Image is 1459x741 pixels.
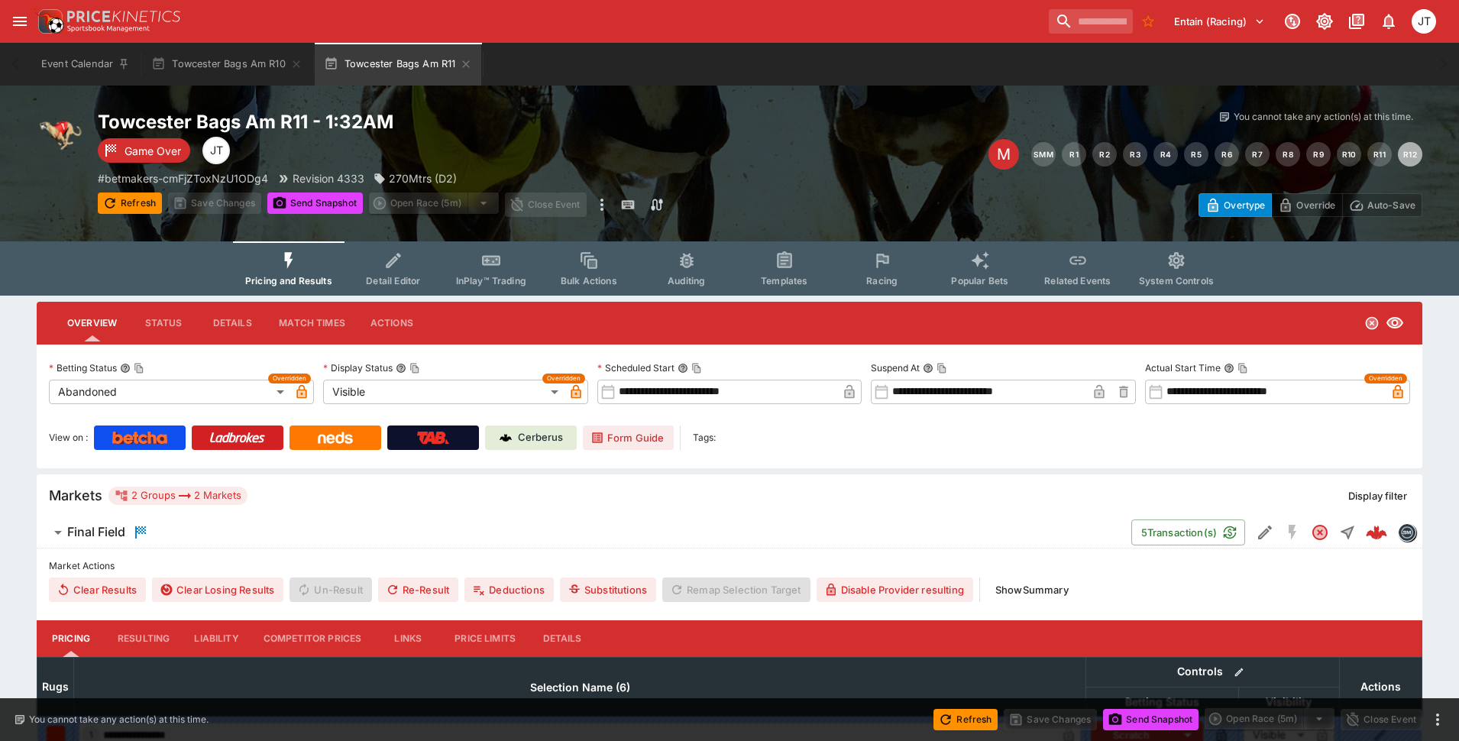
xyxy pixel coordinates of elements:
[1339,484,1416,508] button: Display filter
[1279,519,1306,546] button: SGM Disabled
[233,241,1226,296] div: Event type filters
[1367,142,1392,167] button: R11
[1251,519,1279,546] button: Edit Detail
[1031,142,1056,167] button: SMM
[67,11,180,22] img: PriceKinetics
[1108,693,1216,711] span: Betting Status
[1062,142,1086,167] button: R1
[409,363,420,374] button: Copy To Clipboard
[933,709,998,730] button: Refresh
[1306,142,1331,167] button: R9
[378,578,458,602] button: Re-Result
[693,426,716,450] label: Tags:
[1398,142,1422,167] button: R12
[198,305,267,341] button: Details
[1342,193,1422,217] button: Auto-Save
[366,275,420,286] span: Detail Editor
[817,578,973,602] button: Disable Provider resulting
[1412,9,1436,34] div: Josh Tanner
[1361,517,1392,548] a: 16312e46-cfa1-4320-838f-0d288cfef26a
[112,432,167,444] img: Betcha
[1139,275,1214,286] span: System Controls
[318,432,352,444] img: Neds
[49,380,290,404] div: Abandoned
[34,6,64,37] img: PriceKinetics Logo
[1224,363,1234,374] button: Actual Start TimeCopy To Clipboard
[37,657,74,716] th: Rugs
[323,361,393,374] p: Display Status
[32,43,139,86] button: Event Calendar
[1153,142,1178,167] button: R4
[1049,9,1133,34] input: search
[182,620,251,657] button: Liability
[1086,657,1340,687] th: Controls
[369,193,499,214] div: split button
[691,363,702,374] button: Copy To Clipboard
[1131,519,1245,545] button: 5Transaction(s)
[134,363,144,374] button: Copy To Clipboard
[1123,142,1147,167] button: R3
[923,363,933,374] button: Suspend AtCopy To Clipboard
[678,363,688,374] button: Scheduled StartCopy To Clipboard
[1296,197,1335,213] p: Override
[464,578,554,602] button: Deductions
[668,275,705,286] span: Auditing
[1343,8,1370,35] button: Documentation
[1364,315,1380,331] svg: Abandoned
[442,620,528,657] button: Price Limits
[1366,522,1387,543] img: logo-cerberus--red.svg
[98,193,162,214] button: Refresh
[142,43,312,86] button: Towcester Bags Am R10
[988,139,1019,170] div: Edit Meeting
[1366,522,1387,543] div: 16312e46-cfa1-4320-838f-0d288cfef26a
[1199,193,1422,217] div: Start From
[374,170,457,186] div: 270Mtrs (D2)
[37,517,1131,548] button: Final Field
[29,713,209,726] p: You cannot take any action(s) at this time.
[1224,197,1265,213] p: Overtype
[1399,524,1415,541] img: betmakers
[1306,519,1334,546] button: Abandoned
[245,275,332,286] span: Pricing and Results
[761,275,807,286] span: Templates
[1375,8,1402,35] button: Notifications
[120,363,131,374] button: Betting StatusCopy To Clipboard
[1311,8,1338,35] button: Toggle light/dark mode
[98,170,268,186] p: Copy To Clipboard
[115,487,241,505] div: 2 Groups 2 Markets
[1229,662,1249,682] button: Bulk edit
[49,426,88,450] label: View on :
[49,578,146,602] button: Clear Results
[49,361,117,374] p: Betting Status
[293,170,364,186] p: Revision 4333
[456,275,526,286] span: InPlay™ Trading
[49,555,1410,578] label: Market Actions
[323,380,564,404] div: Visible
[593,193,611,217] button: more
[937,363,947,374] button: Copy To Clipboard
[1398,523,1416,542] div: betmakers
[1145,361,1221,374] p: Actual Start Time
[561,275,617,286] span: Bulk Actions
[1136,9,1160,34] button: No Bookmarks
[374,620,442,657] button: Links
[1279,8,1306,35] button: Connected to PK
[986,578,1078,602] button: ShowSummary
[1031,142,1422,167] nav: pagination navigation
[1337,142,1361,167] button: R10
[209,432,265,444] img: Ladbrokes
[1367,197,1415,213] p: Auto-Save
[290,578,371,602] span: Un-Result
[396,363,406,374] button: Display StatusCopy To Clipboard
[1276,142,1300,167] button: R8
[1271,193,1342,217] button: Override
[513,678,647,697] span: Selection Name (6)
[98,110,760,134] h2: Copy To Clipboard
[1339,657,1422,716] th: Actions
[1369,374,1402,383] span: Overridden
[1428,710,1447,729] button: more
[1092,142,1117,167] button: R2
[547,374,581,383] span: Overridden
[1407,5,1441,38] button: Josh Tanner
